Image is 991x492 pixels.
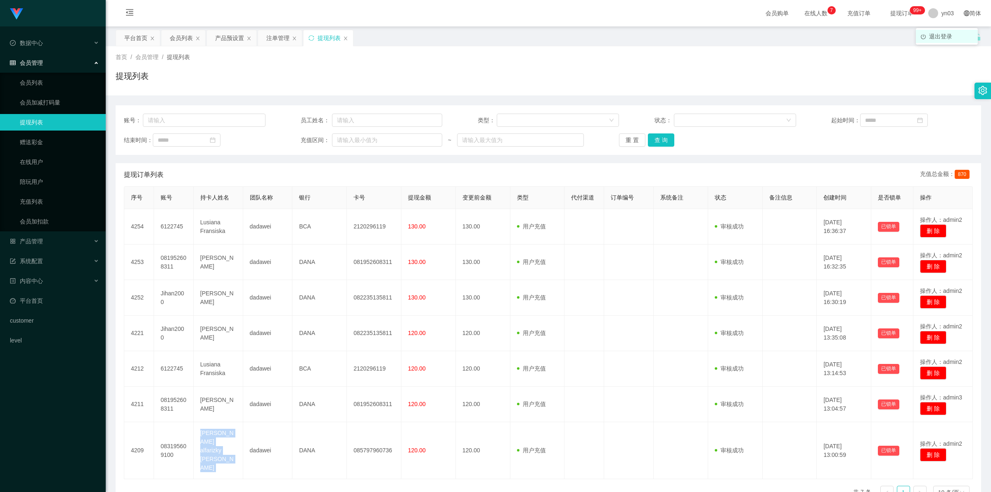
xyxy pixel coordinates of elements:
[243,351,293,387] td: dadawei
[456,422,510,479] td: 120.00
[215,30,244,46] div: 产品预设置
[124,422,154,479] td: 4209
[124,170,164,180] span: 提现订单列表
[408,330,426,336] span: 120.00
[715,447,744,454] span: 审核成功
[408,294,426,301] span: 130.00
[135,54,159,60] span: 会员管理
[292,351,347,387] td: BCA
[243,316,293,351] td: dadawei
[800,10,832,16] span: 在线人数
[920,440,962,447] span: 操作人：admin2
[817,280,871,316] td: [DATE] 16:30:19
[408,447,426,454] span: 120.00
[715,294,744,301] span: 审核成功
[124,209,154,245] td: 4254
[517,401,546,407] span: 用户充值
[408,365,426,372] span: 120.00
[920,402,946,415] button: 删 除
[817,316,871,351] td: [DATE] 13:35:08
[243,209,293,245] td: dadawei
[929,33,952,40] span: 退出登录
[517,365,546,372] span: 用户充值
[299,194,311,201] span: 银行
[347,316,401,351] td: 082235135811
[715,365,744,372] span: 审核成功
[194,209,243,245] td: Lusiana Fransiska
[456,280,510,316] td: 130.00
[660,194,683,201] span: 系统备注
[200,194,229,201] span: 持卡人姓名
[243,245,293,280] td: dadawei
[195,36,200,41] i: 图标: close
[292,209,347,245] td: BCA
[920,288,962,294] span: 操作人：admin2
[10,238,16,244] i: 图标: appstore-o
[194,351,243,387] td: Lusiana Fransiska
[154,387,194,422] td: 081952608311
[408,259,426,265] span: 130.00
[243,387,293,422] td: dadawei
[130,54,132,60] span: /
[332,133,442,147] input: 请输入最小值为
[124,116,143,125] span: 账号：
[456,245,510,280] td: 130.00
[910,6,925,14] sup: 267
[347,422,401,479] td: 085797960736
[10,8,23,20] img: logo.9652507e.png
[194,387,243,422] td: [PERSON_NAME]
[266,30,289,46] div: 注单管理
[456,351,510,387] td: 120.00
[920,331,946,344] button: 删 除
[167,54,190,60] span: 提现列表
[878,399,899,409] button: 已锁单
[154,351,194,387] td: 6122745
[20,114,99,131] a: 提现列表
[347,245,401,280] td: 081952608311
[10,278,43,284] span: 内容中心
[408,223,426,230] span: 130.00
[131,194,142,201] span: 序号
[878,257,899,267] button: 已锁单
[920,194,932,201] span: 操作
[116,70,149,82] h1: 提现列表
[462,194,491,201] span: 变更前金额
[20,174,99,190] a: 陪玩用户
[878,328,899,338] button: 已锁单
[292,36,297,41] i: 图标: close
[194,316,243,351] td: [PERSON_NAME]
[715,401,744,407] span: 审核成功
[143,114,265,127] input: 请输入
[10,40,16,46] i: 图标: check-circle-o
[194,245,243,280] td: [PERSON_NAME]
[517,223,546,230] span: 用户充值
[10,332,99,349] a: level
[124,316,154,351] td: 4221
[456,209,510,245] td: 130.00
[619,133,645,147] button: 重 置
[827,6,836,14] sup: 7
[831,116,860,125] span: 起始时间：
[124,387,154,422] td: 4211
[150,36,155,41] i: 图标: close
[243,422,293,479] td: dadawei
[154,280,194,316] td: Jihan2000
[517,259,546,265] span: 用户充值
[920,394,962,401] span: 操作人：admin3
[250,194,273,201] span: 团队名称
[878,364,899,374] button: 已锁单
[20,94,99,111] a: 会员加减打码量
[830,6,833,14] p: 7
[292,280,347,316] td: DANA
[408,194,431,201] span: 提现金额
[920,295,946,309] button: 删 除
[243,280,293,316] td: dadawei
[920,323,962,330] span: 操作人：admin2
[920,366,946,380] button: 删 除
[478,116,497,125] span: 类型：
[308,35,314,41] i: 图标: sync
[124,136,153,145] span: 结束时间：
[20,213,99,230] a: 会员加扣款
[20,74,99,91] a: 会员列表
[10,238,43,245] span: 产品管理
